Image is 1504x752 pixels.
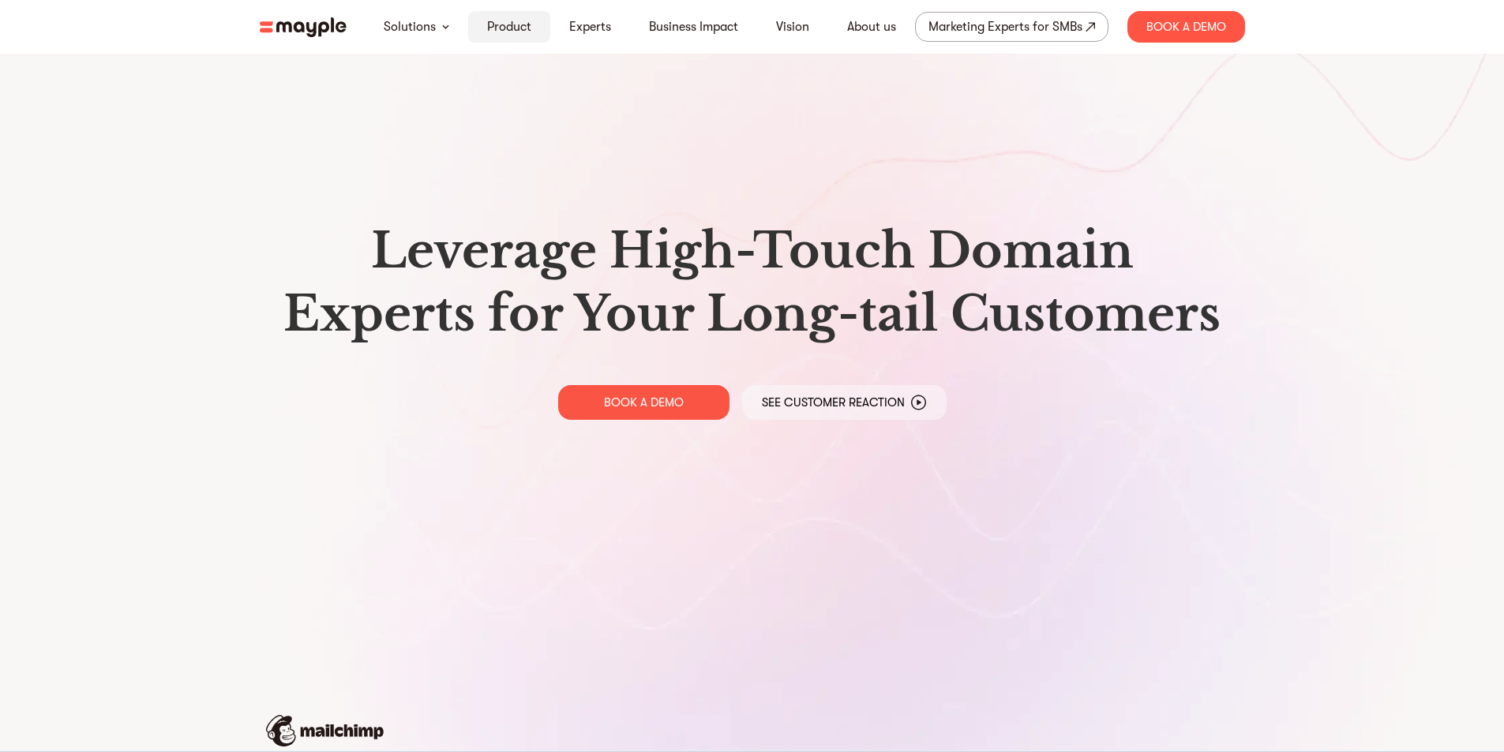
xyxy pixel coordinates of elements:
a: Vision [776,17,809,36]
a: Solutions [384,17,436,36]
img: arrow-down [442,24,449,29]
a: Experts [569,17,611,36]
a: See Customer Reaction [742,385,947,420]
img: mayple-logo [260,17,347,37]
a: Business Impact [649,17,738,36]
img: mailchimp-logo [266,715,384,746]
a: About us [847,17,896,36]
div: Book A Demo [1127,11,1245,43]
iframe: Chat Widget [1220,569,1504,752]
h1: Leverage High-Touch Domain Experts for Your Long-tail Customers [272,219,1232,346]
a: BOOK A DEMO [558,385,729,420]
p: BOOK A DEMO [604,395,684,410]
p: See Customer Reaction [762,395,905,410]
a: Product [487,17,531,36]
div: Marketing Experts for SMBs [928,16,1082,38]
a: Marketing Experts for SMBs [915,12,1108,42]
